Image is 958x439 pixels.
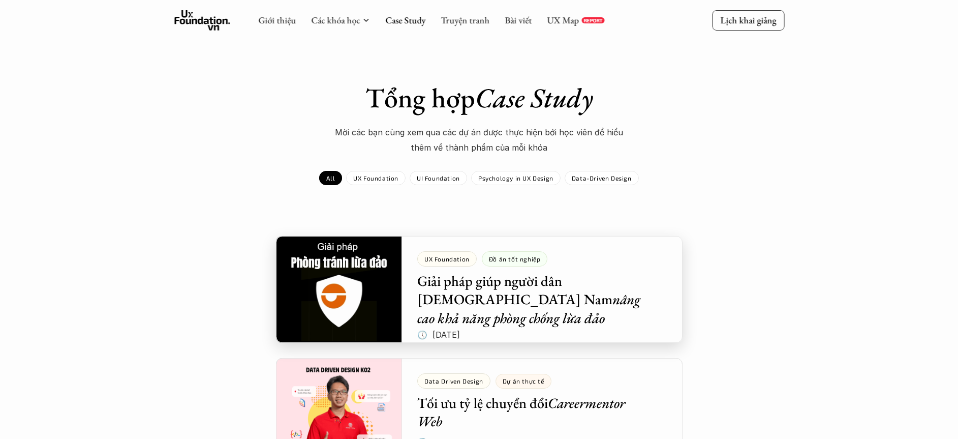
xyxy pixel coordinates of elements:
[326,174,335,182] p: All
[471,171,561,185] a: Psychology in UX Design
[547,14,579,26] a: UX Map
[301,81,657,114] h1: Tổng hợp
[346,171,406,185] a: UX Foundation
[353,174,398,182] p: UX Foundation
[417,174,460,182] p: UI Foundation
[276,236,683,343] a: UX FoundationĐồ án tốt nghiệpGiải pháp giúp người dân [DEMOGRAPHIC_DATA] Namnâng cao khả năng phò...
[475,80,593,115] em: Case Study
[385,14,425,26] a: Case Study
[572,174,632,182] p: Data-Driven Design
[410,171,467,185] a: UI Foundation
[478,174,553,182] p: Psychology in UX Design
[565,171,639,185] a: Data-Driven Design
[583,17,602,23] p: REPORT
[505,14,532,26] a: Bài viết
[327,125,632,156] p: Mời các bạn cùng xem qua các dự án được thực hiện bới học viên để hiểu thêm về thành phẩm của mỗi...
[441,14,489,26] a: Truyện tranh
[581,17,604,23] a: REPORT
[258,14,296,26] a: Giới thiệu
[720,14,776,26] p: Lịch khai giảng
[712,10,784,30] a: Lịch khai giảng
[311,14,360,26] a: Các khóa học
